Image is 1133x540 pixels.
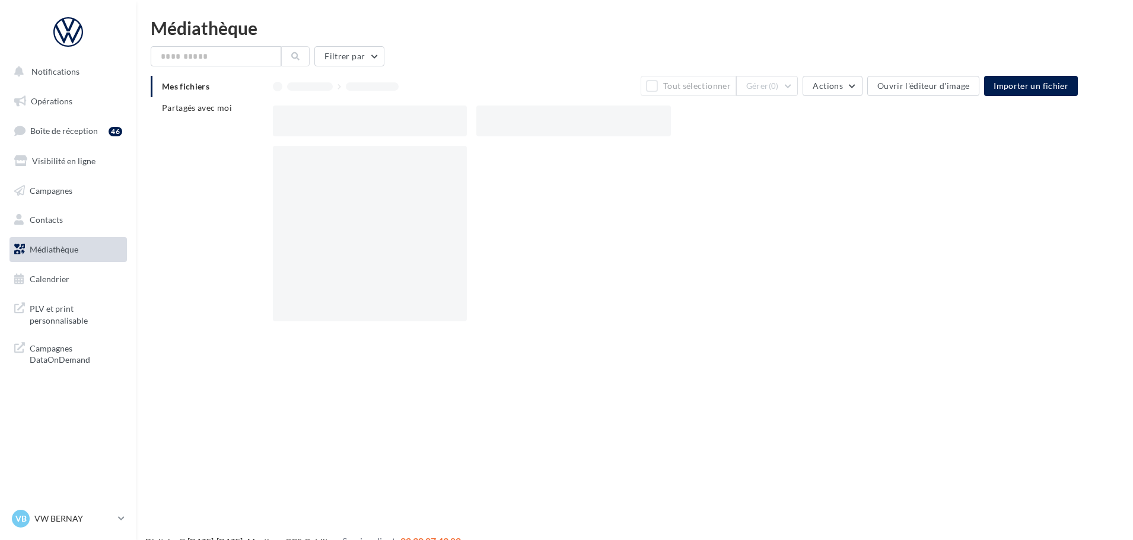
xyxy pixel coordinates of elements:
span: Visibilité en ligne [32,156,96,166]
a: VB VW BERNAY [9,507,127,530]
a: Contacts [7,207,129,232]
button: Ouvrir l'éditeur d'image [867,76,979,96]
a: Visibilité en ligne [7,149,129,174]
a: Opérations [7,89,129,114]
span: Médiathèque [30,244,78,254]
span: (0) [769,81,779,91]
span: Actions [813,81,842,91]
span: Calendrier [30,274,69,284]
a: Campagnes DataOnDemand [7,335,129,370]
button: Actions [803,76,862,96]
p: VW BERNAY [34,513,113,525]
button: Tout sélectionner [641,76,736,96]
a: Campagnes [7,178,129,203]
span: Opérations [31,96,72,106]
button: Gérer(0) [736,76,798,96]
span: Mes fichiers [162,81,209,91]
a: Boîte de réception46 [7,118,129,143]
a: Médiathèque [7,237,129,262]
button: Filtrer par [314,46,384,66]
span: Partagés avec moi [162,103,232,113]
button: Notifications [7,59,125,84]
div: Médiathèque [151,19,1119,37]
span: Campagnes [30,185,72,195]
span: Notifications [31,66,79,76]
span: Contacts [30,215,63,225]
div: 46 [109,127,122,136]
a: PLV et print personnalisable [7,296,129,331]
button: Importer un fichier [984,76,1078,96]
a: Calendrier [7,267,129,292]
span: Campagnes DataOnDemand [30,340,122,366]
span: PLV et print personnalisable [30,301,122,326]
span: VB [15,513,27,525]
span: Boîte de réception [30,126,98,136]
span: Importer un fichier [994,81,1068,91]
